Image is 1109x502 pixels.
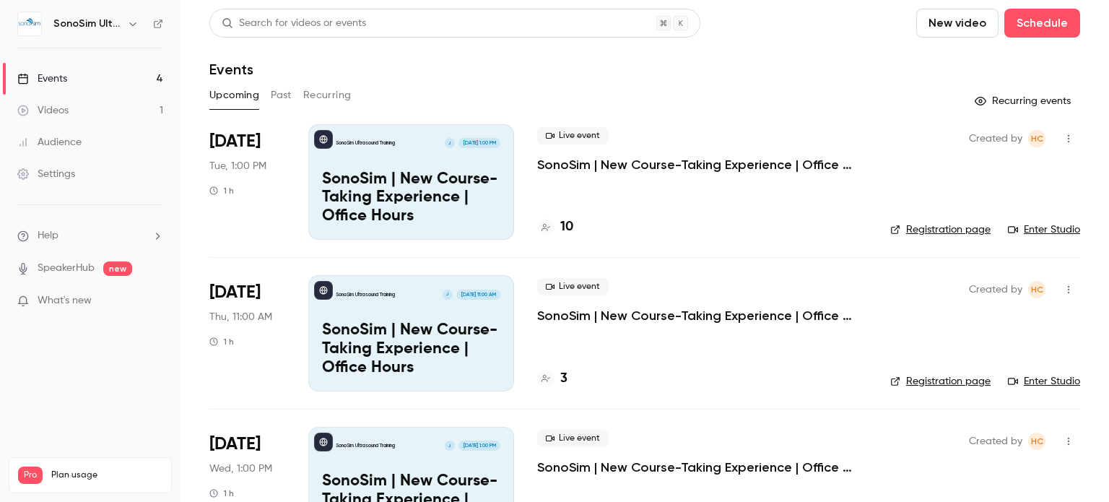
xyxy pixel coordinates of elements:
[442,289,453,300] div: J
[17,135,82,150] div: Audience
[17,167,75,181] div: Settings
[969,130,1022,147] span: Created by
[271,84,292,107] button: Past
[1008,374,1080,389] a: Enter Studio
[1028,130,1045,147] span: Holly Clark
[308,275,514,391] a: SonoSim | New Course-Taking Experience | Office HoursSonoSim Ultrasound TrainingJ[DATE] 11:00 AMS...
[456,290,500,300] span: [DATE] 11:00 AM
[537,127,609,144] span: Live event
[209,124,285,240] div: Sep 23 Tue, 1:00 PM (America/Los Angeles)
[38,228,58,243] span: Help
[322,170,500,226] p: SonoSim | New Course-Taking Experience | Office Hours
[969,281,1022,298] span: Created by
[444,137,456,149] div: J
[209,275,285,391] div: Sep 25 Thu, 11:00 AM (America/Los Angeles)
[209,488,234,499] div: 1 h
[444,440,456,451] div: J
[916,9,999,38] button: New video
[890,222,991,237] a: Registration page
[18,12,41,35] img: SonoSim Ultrasound Training
[38,261,95,276] a: SpeakerHub
[537,430,609,447] span: Live event
[537,369,567,389] a: 3
[458,441,500,451] span: [DATE] 1:00 PM
[968,90,1080,113] button: Recurring events
[209,159,266,173] span: Tue, 1:00 PM
[209,281,261,304] span: [DATE]
[209,462,272,476] span: Wed, 1:00 PM
[537,217,573,237] a: 10
[336,291,395,298] p: SonoSim Ultrasound Training
[1008,222,1080,237] a: Enter Studio
[209,61,253,78] h1: Events
[537,278,609,295] span: Live event
[17,103,69,118] div: Videos
[336,139,395,147] p: SonoSim Ultrasound Training
[18,467,43,484] span: Pro
[209,336,234,347] div: 1 h
[38,293,92,308] span: What's new
[537,459,867,476] a: SonoSim | New Course-Taking Experience | Office Hours
[969,433,1022,450] span: Created by
[209,310,272,324] span: Thu, 11:00 AM
[1031,130,1043,147] span: HC
[560,369,567,389] h4: 3
[17,228,163,243] li: help-dropdown-opener
[222,16,366,31] div: Search for videos or events
[458,138,500,148] span: [DATE] 1:00 PM
[53,17,121,31] h6: SonoSim Ultrasound Training
[17,72,67,86] div: Events
[322,321,500,377] p: SonoSim | New Course-Taking Experience | Office Hours
[1031,281,1043,298] span: HC
[1028,433,1045,450] span: Holly Clark
[336,442,395,449] p: SonoSim Ultrasound Training
[303,84,352,107] button: Recurring
[560,217,573,237] h4: 10
[209,130,261,153] span: [DATE]
[209,185,234,196] div: 1 h
[537,307,867,324] a: SonoSim | New Course-Taking Experience | Office Hours
[537,156,867,173] a: SonoSim | New Course-Taking Experience | Office Hours
[51,469,162,481] span: Plan usage
[1004,9,1080,38] button: Schedule
[890,374,991,389] a: Registration page
[1028,281,1045,298] span: Holly Clark
[103,261,132,276] span: new
[1031,433,1043,450] span: HC
[308,124,514,240] a: SonoSim | New Course-Taking Experience | Office HoursSonoSim Ultrasound TrainingJ[DATE] 1:00 PMSo...
[209,84,259,107] button: Upcoming
[209,433,261,456] span: [DATE]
